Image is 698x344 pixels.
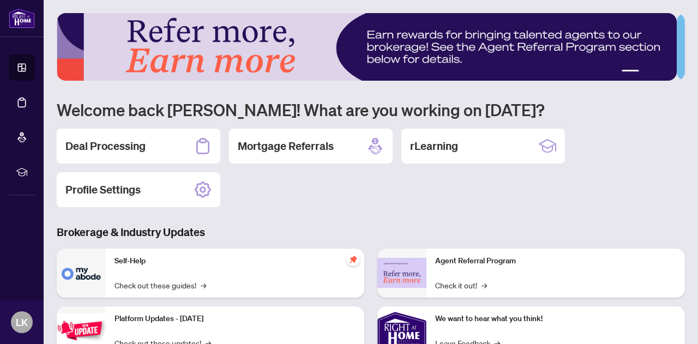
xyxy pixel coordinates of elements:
[654,306,687,339] button: Open asap
[16,315,28,330] span: LK
[115,255,356,267] p: Self-Help
[643,70,648,74] button: 2
[9,8,35,28] img: logo
[57,13,677,81] img: Slide 0
[347,253,360,266] span: pushpin
[57,225,685,240] h3: Brokerage & Industry Updates
[410,138,458,154] h2: rLearning
[377,258,426,288] img: Agent Referral Program
[482,279,487,291] span: →
[115,279,206,291] a: Check out these guides!→
[670,70,674,74] button: 5
[622,70,639,74] button: 1
[652,70,657,74] button: 3
[201,279,206,291] span: →
[435,313,676,325] p: We want to hear what you think!
[65,138,146,154] h2: Deal Processing
[57,249,106,298] img: Self-Help
[661,70,665,74] button: 4
[65,182,141,197] h2: Profile Settings
[435,279,487,291] a: Check it out!→
[115,313,356,325] p: Platform Updates - [DATE]
[57,99,685,120] h1: Welcome back [PERSON_NAME]! What are you working on [DATE]?
[238,138,334,154] h2: Mortgage Referrals
[435,255,676,267] p: Agent Referral Program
